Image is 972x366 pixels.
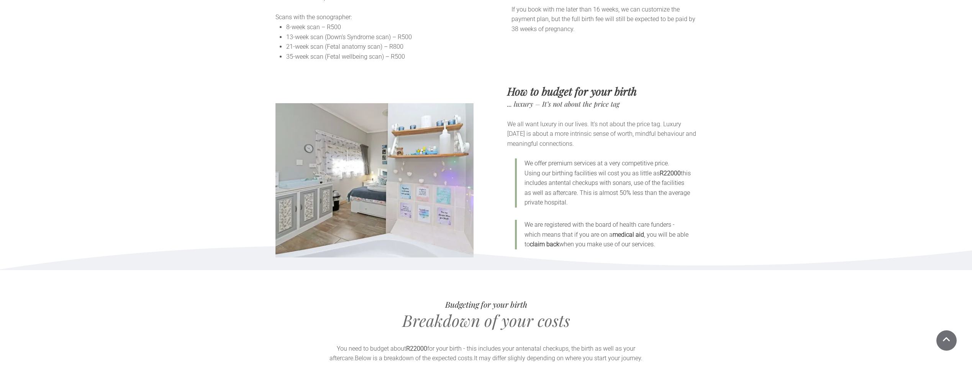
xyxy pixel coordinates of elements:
[286,32,461,42] li: 13-week scan (Down’s Syndrome scan) – R500
[507,101,697,107] h5: ... luxury – It’s not about the price tag
[337,345,406,352] nr-sentence: You need to budget about
[286,52,461,62] li: 35-week scan (Fetal wellbeing scan) – R500
[406,345,427,352] nr-sentence: R22000
[613,231,644,238] span: medical aid
[275,312,697,328] h2: Breakdown of your costs
[511,5,697,34] p: If you book with me later than 16 weeks, we can customize the payment plan, but the full birth fe...
[286,22,461,32] li: 8-week scan – R500
[275,300,697,308] h4: Budgeting for your birth
[530,241,559,248] span: claim back
[275,12,461,22] p: Scans with the sonographer:
[525,168,691,208] p: Using our birthing facilities wil cost you as little as this includes antental checkups with sona...
[286,42,461,52] li: 21-week scan (Fetal anatomy scan) – R800
[507,119,697,149] p: We all want luxury in our lives. It’s not about the price tag. Luxury [DATE] is about a more intr...
[936,330,957,351] a: Scroll To Top
[660,170,681,177] span: R22000
[507,84,637,98] span: How to budget for your birth
[329,345,635,362] nr-sentence: for your birth - this includes your antenatal checkups, the birth as well as your aftercare.
[474,354,643,362] nr-sentence: It may differ slighly depending on where you start your journey.
[525,158,691,168] p: We offer premium services at a very competitive price.
[525,220,691,249] p: We are registered with the board of health care funders - which means that if you are on a , you ...
[355,354,474,362] nr-sentence: Below is a breakdown of the expected costs.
